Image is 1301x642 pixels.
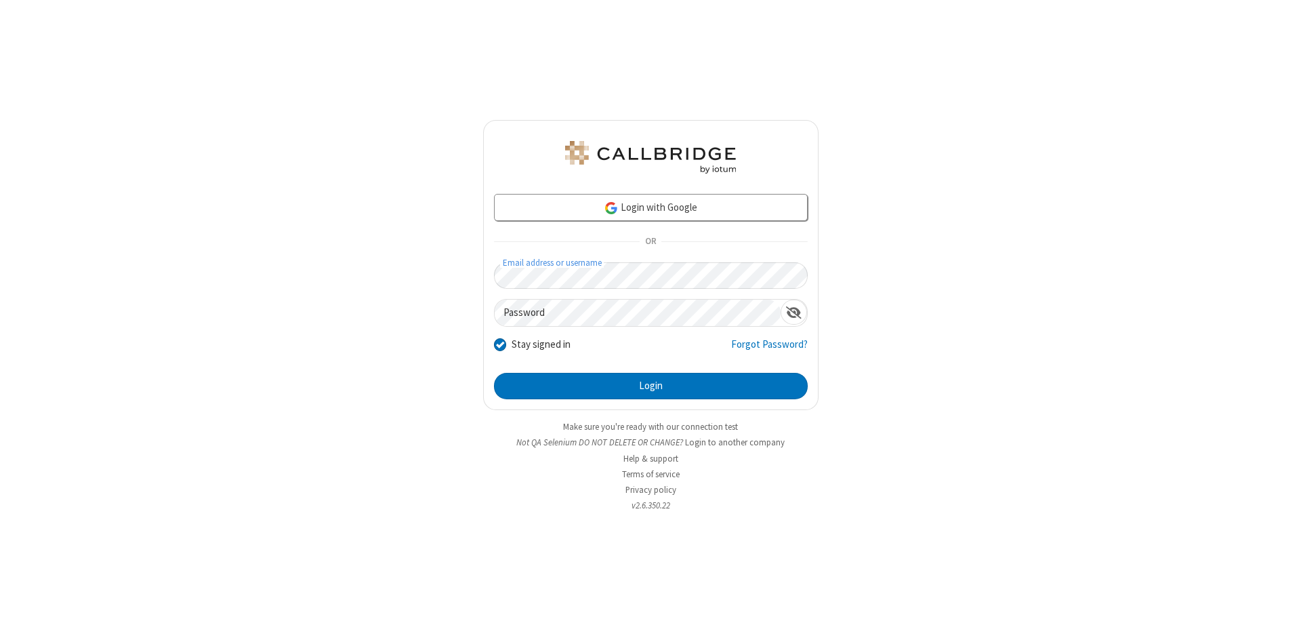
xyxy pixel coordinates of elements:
a: Privacy policy [625,484,676,496]
a: Make sure you're ready with our connection test [563,421,738,433]
a: Forgot Password? [731,337,808,363]
input: Email address or username [494,262,808,289]
img: QA Selenium DO NOT DELETE OR CHANGE [562,141,739,174]
button: Login to another company [685,436,785,449]
a: Help & support [623,453,678,464]
span: OR [640,233,661,252]
button: Login [494,373,808,400]
li: Not QA Selenium DO NOT DELETE OR CHANGE? [483,436,819,449]
li: v2.6.350.22 [483,499,819,512]
iframe: Chat [1267,607,1291,633]
div: Show password [781,300,807,325]
a: Terms of service [622,468,680,480]
label: Stay signed in [512,337,571,353]
a: Login with Google [494,194,808,221]
input: Password [495,300,781,326]
img: google-icon.png [604,201,619,216]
